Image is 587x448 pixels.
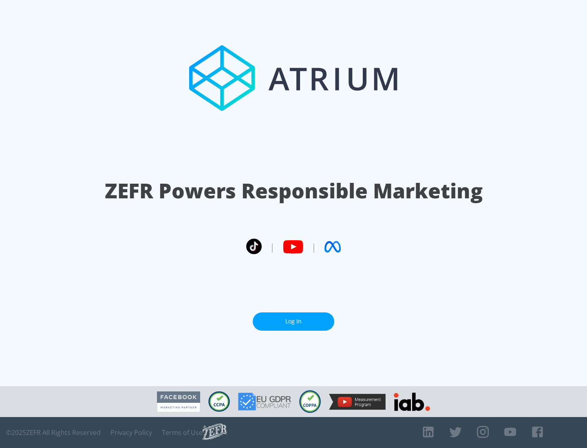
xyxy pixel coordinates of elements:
img: YouTube Measurement Program [329,394,386,410]
img: CCPA Compliant [208,391,230,412]
h1: ZEFR Powers Responsible Marketing [105,177,483,205]
img: GDPR Compliant [238,393,291,411]
a: Terms of Use [162,428,203,437]
span: © 2025 ZEFR All Rights Reserved [6,428,101,437]
span: | [311,241,316,253]
img: Facebook Marketing Partner [157,391,200,412]
img: COPPA Compliant [299,390,321,413]
a: Log In [253,312,334,331]
span: | [270,241,275,253]
a: Privacy Policy [110,428,152,437]
img: IAB [394,393,430,411]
